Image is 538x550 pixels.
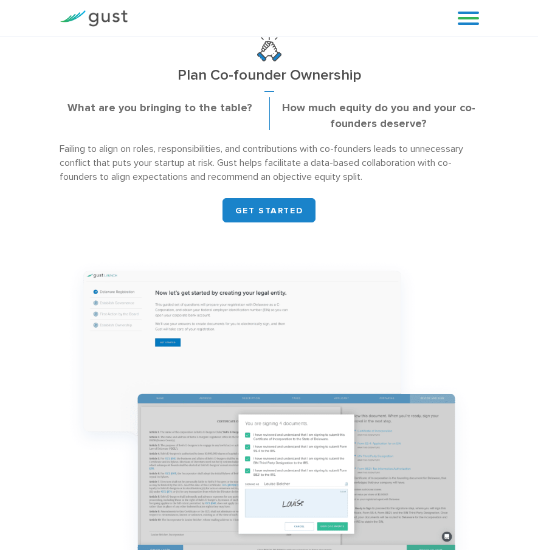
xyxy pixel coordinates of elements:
[60,142,479,184] p: Failing to align on roles, responsibilities, and contributions with co-founders leads to unnecess...
[257,37,281,61] img: Plan Co Founder Ownership
[60,10,128,27] img: Gust Logo
[60,100,260,116] p: What are you bringing to the table?
[222,198,316,222] a: GET STARTED
[278,100,479,132] p: How much equity do you and your co-founders deserve?
[60,67,479,92] h3: Plan Co-founder Ownership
